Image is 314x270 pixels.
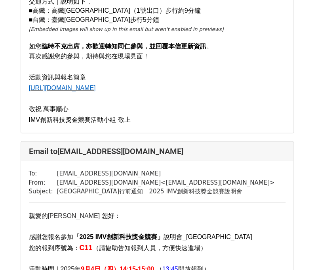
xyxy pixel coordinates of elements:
[29,26,224,32] em: [Embedded images will show up in this email but aren't enabled in previews]
[29,245,80,251] span: 您的報到序號為：
[29,233,252,240] span: 感謝您報名參加 說明會 [GEOGRAPHIC_DATA]
[183,233,186,240] span: _
[57,178,275,187] td: [EMAIL_ADDRESS][DOMAIN_NAME] < [EMAIL_ADDRESS][DOMAIN_NAME] >
[80,244,93,252] b: C11
[80,233,107,240] span: 2025 IMV
[29,74,86,81] span: 活動資訊與報名簡章
[29,187,57,196] td: Subject:
[29,85,96,91] a: [URL][DOMAIN_NAME]
[274,232,314,270] iframe: Chat Widget
[102,212,108,219] span: 您
[57,169,275,178] td: [EMAIL_ADDRESS][DOMAIN_NAME]
[40,116,130,123] span: 創新科技獎金競賽活動小組 敬上
[143,16,147,23] span: 5
[137,7,140,14] span: 1
[29,178,57,187] td: From:
[73,233,164,240] b: 「 創新科技獎金競賽」
[29,53,149,60] span: 再次感謝您的參與，期待與您在現場見面！
[108,212,121,219] span: 好：
[29,43,213,50] span: 如您 。
[29,106,69,112] span: 敬祝 萬事順心
[57,187,275,196] td: [GEOGRAPHIC_DATA]行前通知｜2025 IMV創新科技獎金競賽說明會
[29,169,57,178] td: To:
[29,116,40,123] span: IMV
[185,7,188,14] span: 9
[29,33,285,42] p: ​​
[48,212,100,219] font: [PERSON_NAME]
[42,43,206,50] b: 臨時不克出席，亦歡迎轉知同仁參與，並回覆本信更新資訊
[93,245,207,251] span: （請協助告知報到人員，方便快速進場）
[29,212,48,219] span: 親愛的
[274,232,314,270] div: 聊天小工具
[29,147,285,156] h4: Email to [EMAIL_ADDRESS][DOMAIN_NAME]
